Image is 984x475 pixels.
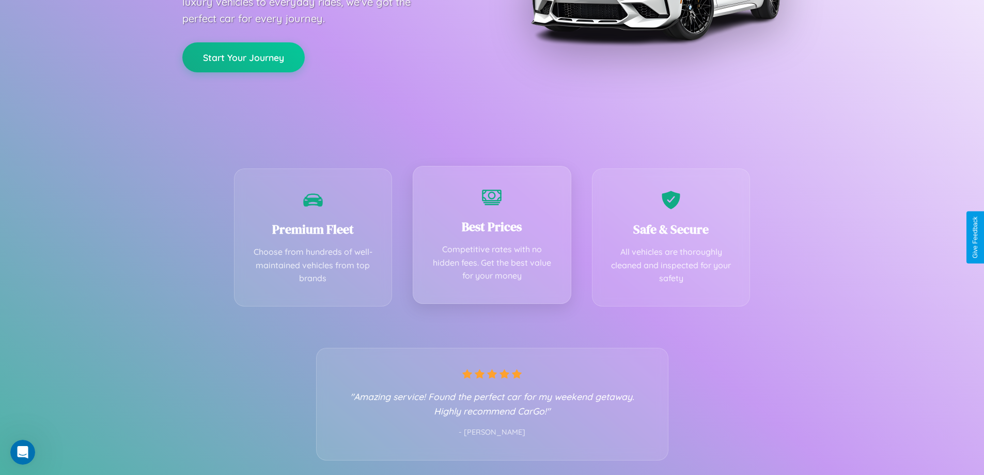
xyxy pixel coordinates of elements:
h3: Safe & Secure [608,221,735,238]
h3: Premium Fleet [250,221,377,238]
p: All vehicles are thoroughly cleaned and inspected for your safety [608,246,735,285]
p: "Amazing service! Found the perfect car for my weekend getaway. Highly recommend CarGo!" [337,389,647,418]
h3: Best Prices [429,218,555,235]
p: - [PERSON_NAME] [337,426,647,439]
button: Start Your Journey [182,42,305,72]
p: Competitive rates with no hidden fees. Get the best value for your money [429,243,555,283]
iframe: Intercom live chat [10,440,35,465]
div: Give Feedback [972,217,979,258]
p: Choose from hundreds of well-maintained vehicles from top brands [250,246,377,285]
